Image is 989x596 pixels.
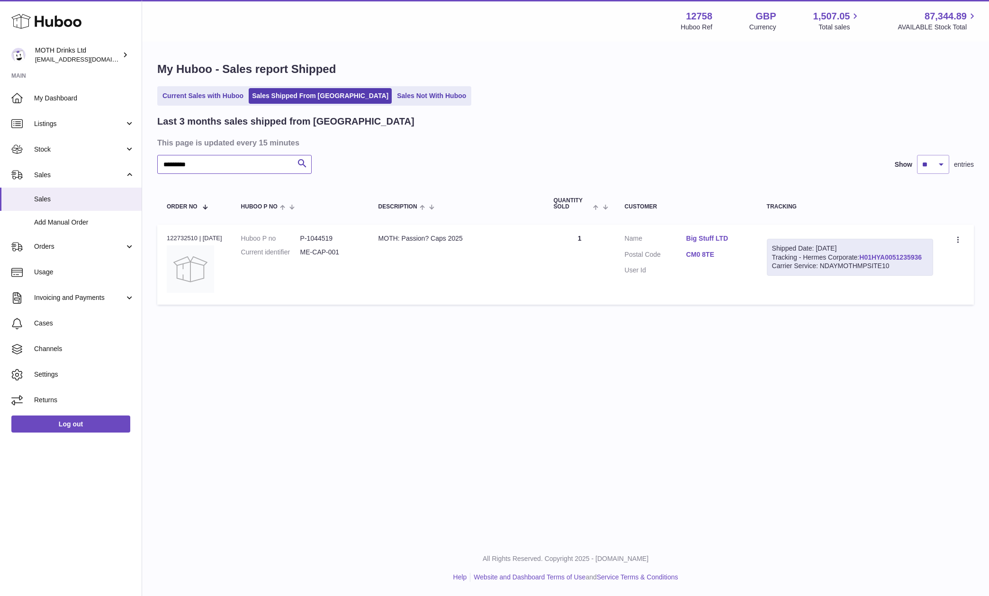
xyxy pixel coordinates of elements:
span: [EMAIL_ADDRESS][DOMAIN_NAME] [35,55,139,63]
label: Show [895,160,912,169]
div: MOTH: Passion? Caps 2025 [378,234,535,243]
div: Shipped Date: [DATE] [772,244,928,253]
strong: 12758 [686,10,712,23]
a: Help [453,573,467,581]
dd: P-1044519 [300,234,360,243]
div: 122732510 | [DATE] [167,234,222,243]
span: Stock [34,145,125,154]
span: Sales [34,171,125,180]
div: Customer [625,204,748,210]
span: Add Manual Order [34,218,135,227]
li: and [470,573,678,582]
span: Sales [34,195,135,204]
span: AVAILABLE Stock Total [898,23,978,32]
span: Invoicing and Payments [34,293,125,302]
div: Tracking [767,204,933,210]
span: Orders [34,242,125,251]
img: orders@mothdrinks.com [11,48,26,62]
span: 1,507.05 [813,10,850,23]
a: Big Stuff LTD [686,234,748,243]
a: Log out [11,415,130,433]
span: Order No [167,204,198,210]
h2: Last 3 months sales shipped from [GEOGRAPHIC_DATA] [157,115,414,128]
p: All Rights Reserved. Copyright 2025 - [DOMAIN_NAME] [150,554,981,563]
span: Returns [34,396,135,405]
span: Settings [34,370,135,379]
dt: Current identifier [241,248,300,257]
div: MOTH Drinks Ltd [35,46,120,64]
a: Sales Not With Huboo [394,88,469,104]
span: entries [954,160,974,169]
span: 87,344.89 [925,10,967,23]
span: Quantity Sold [554,198,591,210]
a: CM0 8TE [686,250,748,259]
dd: ME-CAP-001 [300,248,360,257]
h3: This page is updated every 15 minutes [157,137,971,148]
span: Huboo P no [241,204,278,210]
dt: User Id [625,266,686,275]
span: Total sales [818,23,861,32]
span: Listings [34,119,125,128]
a: Sales Shipped From [GEOGRAPHIC_DATA] [249,88,392,104]
span: Cases [34,319,135,328]
span: Channels [34,344,135,353]
div: Currency [749,23,776,32]
a: Website and Dashboard Terms of Use [474,573,585,581]
a: 1,507.05 Total sales [813,10,861,32]
h1: My Huboo - Sales report Shipped [157,62,974,77]
dt: Huboo P no [241,234,300,243]
a: 87,344.89 AVAILABLE Stock Total [898,10,978,32]
span: Description [378,204,417,210]
strong: GBP [755,10,776,23]
span: Usage [34,268,135,277]
a: Current Sales with Huboo [159,88,247,104]
dt: Name [625,234,686,245]
span: My Dashboard [34,94,135,103]
dt: Postal Code [625,250,686,262]
a: H01HYA0051235936 [859,253,922,261]
div: Huboo Ref [681,23,712,32]
a: Service Terms & Conditions [597,573,678,581]
div: Carrier Service: NDAYMOTHMPSITE10 [772,262,928,271]
div: Tracking - Hermes Corporate: [767,239,933,276]
td: 1 [544,225,615,305]
img: no-photo.jpg [167,245,214,293]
